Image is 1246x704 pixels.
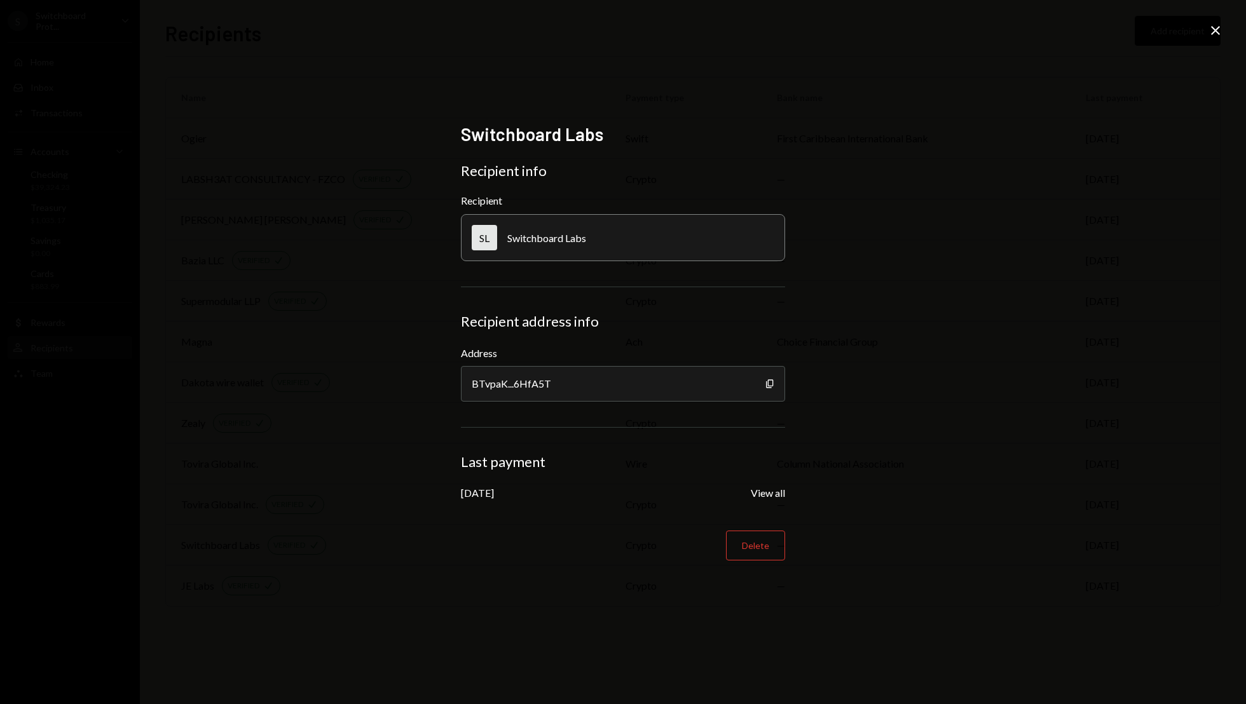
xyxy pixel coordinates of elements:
[726,531,785,560] button: Delete
[461,487,494,499] div: [DATE]
[461,313,785,330] div: Recipient address info
[461,122,785,147] h2: Switchboard Labs
[461,162,785,180] div: Recipient info
[507,232,586,244] div: Switchboard Labs
[461,453,785,471] div: Last payment
[751,487,785,500] button: View all
[472,225,497,250] div: SL
[461,346,785,361] label: Address
[461,366,785,402] div: BTvpaK...6HfA5T
[461,194,785,206] div: Recipient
